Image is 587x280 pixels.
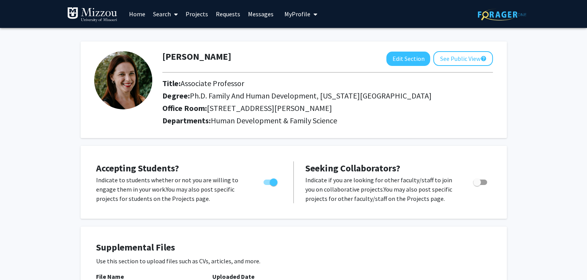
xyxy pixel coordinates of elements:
[284,10,310,18] span: My Profile
[480,54,486,63] mat-icon: help
[433,51,493,66] button: See Public View
[96,256,491,266] p: Use this section to upload files such as CVs, articles, and more.
[470,175,491,187] div: Toggle
[478,9,526,21] img: ForagerOne Logo
[96,162,179,174] span: Accepting Students?
[386,52,430,66] button: Edit Section
[190,91,432,100] span: Ph.D. Family And Human Development, [US_STATE][GEOGRAPHIC_DATA]
[162,51,231,62] h1: [PERSON_NAME]
[96,242,491,253] h4: Supplemental Files
[305,175,458,203] p: Indicate if you are looking for other faculty/staff to join you on collaborative projects. You ma...
[149,0,182,28] a: Search
[162,91,493,100] h2: Degree:
[211,116,337,125] span: Human Development & Family Science
[181,78,244,88] span: Associate Professor
[244,0,277,28] a: Messages
[305,162,400,174] span: Seeking Collaborators?
[6,245,33,274] iframe: Chat
[212,0,244,28] a: Requests
[260,175,282,187] div: Toggle
[157,116,499,125] h2: Departments:
[94,51,152,109] img: Profile Picture
[96,175,249,203] p: Indicate to students whether or not you are willing to engage them in your work. You may also pos...
[125,0,149,28] a: Home
[162,79,493,88] h2: Title:
[162,104,493,113] h2: Office Room:
[182,0,212,28] a: Projects
[207,103,332,113] span: [STREET_ADDRESS][PERSON_NAME]
[67,7,117,22] img: University of Missouri Logo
